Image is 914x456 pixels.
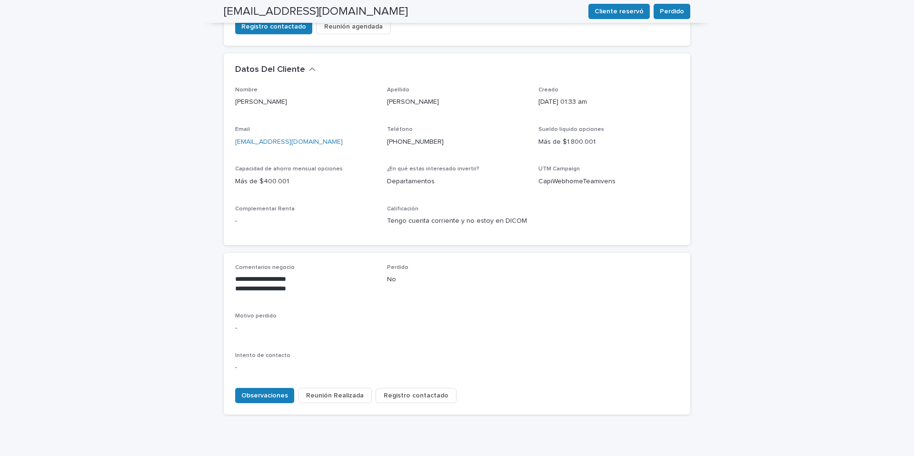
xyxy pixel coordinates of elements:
[235,177,376,187] p: Más de $400.001
[235,265,295,270] span: Comentarios negocio
[538,127,604,132] span: Sueldo líquido opciones
[376,388,457,403] button: Registro contactado
[235,127,250,132] span: Email
[654,4,690,19] button: Perdido
[224,5,408,19] h2: [EMAIL_ADDRESS][DOMAIN_NAME]
[241,22,306,31] span: Registro contactado
[387,265,408,270] span: Perdido
[235,19,312,34] button: Registro contactado
[316,19,391,34] button: Reunión agendada
[235,363,376,373] p: -
[387,127,413,132] span: Teléfono
[235,65,316,75] button: Datos Del Cliente
[387,97,527,107] p: [PERSON_NAME]
[235,65,305,75] h2: Datos Del Cliente
[538,137,679,147] p: Más de $1.800.001
[595,7,644,16] span: Cliente reservó
[538,166,580,172] span: UTM Campaign
[235,97,376,107] p: [PERSON_NAME]
[588,4,650,19] button: Cliente reservó
[306,391,364,400] span: Reunión Realizada
[660,7,684,16] span: Perdido
[387,87,409,93] span: Apellido
[387,139,444,145] a: [PHONE_NUMBER]
[241,391,288,400] span: Observaciones
[235,139,343,145] a: [EMAIL_ADDRESS][DOMAIN_NAME]
[387,216,527,226] p: Tengo cuenta corriente y no estoy en DICOM
[235,87,258,93] span: Nombre
[387,206,418,212] span: Calificación
[235,353,290,358] span: Intento de contacto
[235,206,295,212] span: Complementar Renta
[387,177,527,187] p: Departamentos
[384,391,448,400] span: Registro contactado
[538,97,679,107] p: [DATE] 01:33 am
[298,388,372,403] button: Reunión Realizada
[387,275,527,285] p: No
[324,22,383,31] span: Reunión agendada
[235,388,294,403] button: Observaciones
[235,313,277,319] span: Motivo perdido
[235,166,343,172] span: Capacidad de ahorro mensual opciones
[387,166,479,172] span: ¿En qué estás interesado invertir?
[538,87,558,93] span: Creado
[538,177,679,187] p: CapiWebhomeTeamivens
[235,323,679,333] p: -
[235,216,376,226] p: -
